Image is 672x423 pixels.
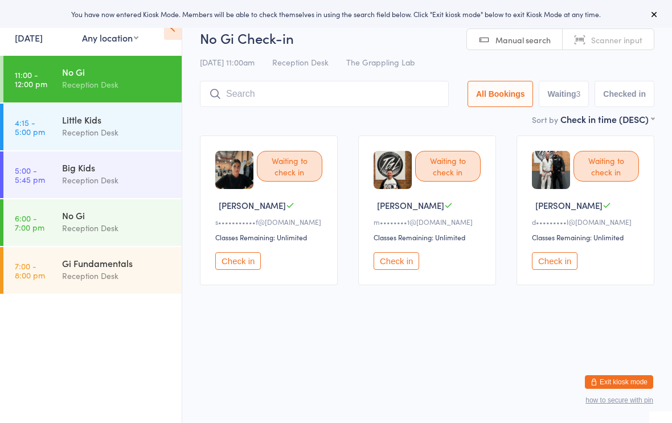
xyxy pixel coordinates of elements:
a: 7:00 -8:00 pmGi FundamentalsReception Desk [3,247,182,294]
a: [DATE] [15,31,43,44]
img: image1753249577.png [532,151,570,189]
span: The Grappling Lab [346,56,415,68]
div: Classes Remaining: Unlimited [215,232,326,242]
a: 5:00 -5:45 pmBig KidsReception Desk [3,151,182,198]
div: No Gi [62,209,172,221]
img: image1729651388.png [374,151,412,189]
div: You have now entered Kiosk Mode. Members will be able to check themselves in using the search fie... [18,9,654,19]
span: [PERSON_NAME] [377,199,444,211]
span: [PERSON_NAME] [219,199,286,211]
time: 7:00 - 8:00 pm [15,261,45,280]
a: 11:00 -12:00 pmNo GiReception Desk [3,56,182,102]
span: [PERSON_NAME] [535,199,603,211]
button: Exit kiosk mode [585,375,653,389]
div: d•••••••••l@[DOMAIN_NAME] [532,217,642,227]
div: m••••••••1@[DOMAIN_NAME] [374,217,484,227]
a: 6:00 -7:00 pmNo GiReception Desk [3,199,182,246]
div: Classes Remaining: Unlimited [374,232,484,242]
span: Reception Desk [272,56,329,68]
div: s•••••••••••f@[DOMAIN_NAME] [215,217,326,227]
a: 4:15 -5:00 pmLittle KidsReception Desk [3,104,182,150]
div: Little Kids [62,113,172,126]
div: Classes Remaining: Unlimited [532,232,642,242]
div: No Gi [62,65,172,78]
button: Check in [215,252,261,270]
button: Check in [374,252,419,270]
span: Manual search [495,34,551,46]
button: how to secure with pin [585,396,653,404]
div: Gi Fundamentals [62,257,172,269]
button: Checked in [595,81,654,107]
div: Waiting to check in [415,151,481,182]
h2: No Gi Check-in [200,28,654,47]
div: Any location [82,31,138,44]
div: Reception Desk [62,126,172,139]
span: [DATE] 11:00am [200,56,255,68]
div: Reception Desk [62,174,172,187]
span: Scanner input [591,34,642,46]
div: Reception Desk [62,221,172,235]
div: Waiting to check in [257,151,322,182]
time: 11:00 - 12:00 pm [15,70,47,88]
div: 3 [576,89,581,98]
div: Reception Desk [62,78,172,91]
div: Reception Desk [62,269,172,282]
div: Check in time (DESC) [560,113,654,125]
time: 5:00 - 5:45 pm [15,166,45,184]
img: image1759136195.png [215,151,253,189]
div: Big Kids [62,161,172,174]
time: 4:15 - 5:00 pm [15,118,45,136]
button: Waiting3 [539,81,589,107]
time: 6:00 - 7:00 pm [15,213,44,232]
div: Waiting to check in [573,151,639,182]
button: Check in [532,252,577,270]
label: Sort by [532,114,558,125]
input: Search [200,81,449,107]
button: All Bookings [468,81,534,107]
